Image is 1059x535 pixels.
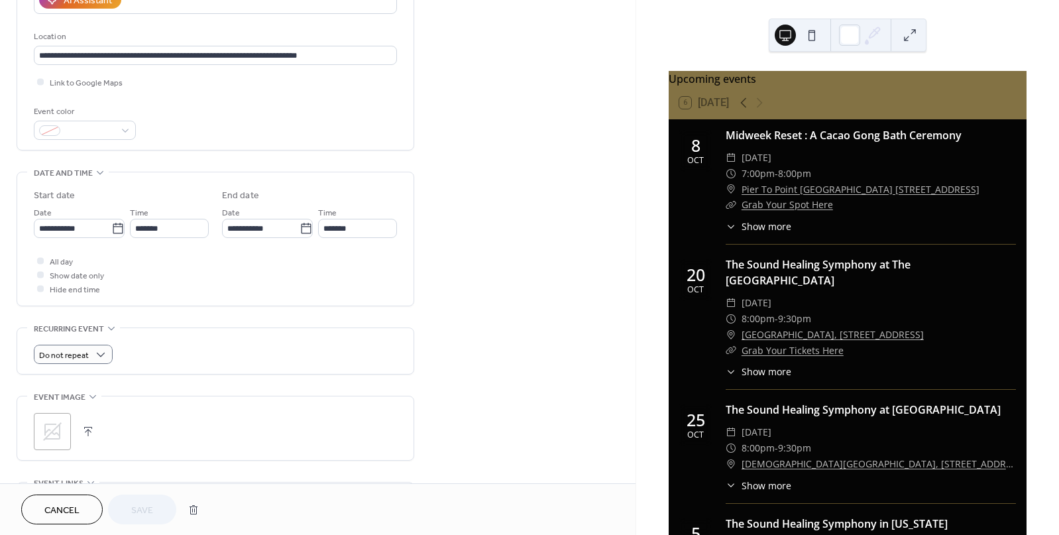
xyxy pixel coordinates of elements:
div: ​ [726,479,736,493]
div: ​ [726,166,736,182]
a: [GEOGRAPHIC_DATA], [STREET_ADDRESS] [742,327,924,343]
div: ​ [726,150,736,166]
div: ​ [726,440,736,456]
button: ​Show more [726,479,791,493]
div: ​ [726,295,736,311]
span: 7:00pm [742,166,775,182]
span: Event links [34,477,84,491]
span: Date and time [34,166,93,180]
span: 8:00pm [742,440,775,456]
span: [DATE] [742,424,771,440]
div: 20 [687,267,705,283]
a: Midweek Reset : A Cacao Gong Bath Ceremony [726,128,962,143]
a: Grab Your Tickets Here [742,344,844,357]
div: Oct [687,286,704,294]
div: ​ [726,311,736,327]
span: Show more [742,219,791,233]
div: ​ [726,424,736,440]
div: ​ [726,182,736,198]
div: ​ [726,365,736,379]
span: Date [222,206,240,220]
div: 8 [691,137,700,154]
span: Event image [34,390,85,404]
a: Grab Your Spot Here [742,198,833,211]
div: Upcoming events [669,71,1027,87]
span: Show date only [50,269,104,283]
a: The Sound Healing Symphony at The [GEOGRAPHIC_DATA] [726,257,911,288]
span: 9:30pm [778,440,811,456]
button: Cancel [21,495,103,524]
span: Cancel [44,504,80,518]
div: Event color [34,105,133,119]
a: Pier To Point [GEOGRAPHIC_DATA] [STREET_ADDRESS] [742,182,979,198]
span: Show more [742,365,791,379]
button: ​Show more [726,365,791,379]
div: Location [34,30,394,44]
div: Oct [687,431,704,440]
span: Show more [742,479,791,493]
a: [DEMOGRAPHIC_DATA][GEOGRAPHIC_DATA], [STREET_ADDRESS] [742,456,1016,472]
span: [DATE] [742,150,771,166]
div: 25 [687,412,705,428]
div: Start date [34,189,75,203]
div: ​ [726,219,736,233]
div: Oct [687,156,704,165]
span: - [775,311,778,327]
span: - [775,440,778,456]
div: End date [222,189,259,203]
span: 9:30pm [778,311,811,327]
div: ​ [726,343,736,359]
span: Link to Google Maps [50,76,123,90]
span: Time [130,206,148,220]
div: The Sound Healing Symphony at [GEOGRAPHIC_DATA] [726,402,1016,418]
span: Time [318,206,337,220]
span: Do not repeat [39,348,89,363]
div: ​ [726,197,736,213]
span: Date [34,206,52,220]
span: Recurring event [34,322,104,336]
button: ​Show more [726,219,791,233]
span: 8:00pm [742,311,775,327]
span: [DATE] [742,295,771,311]
div: ; [34,413,71,450]
span: - [775,166,778,182]
span: Hide end time [50,283,100,297]
div: ​ [726,456,736,472]
span: All day [50,255,73,269]
span: 8:00pm [778,166,811,182]
div: ​ [726,327,736,343]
